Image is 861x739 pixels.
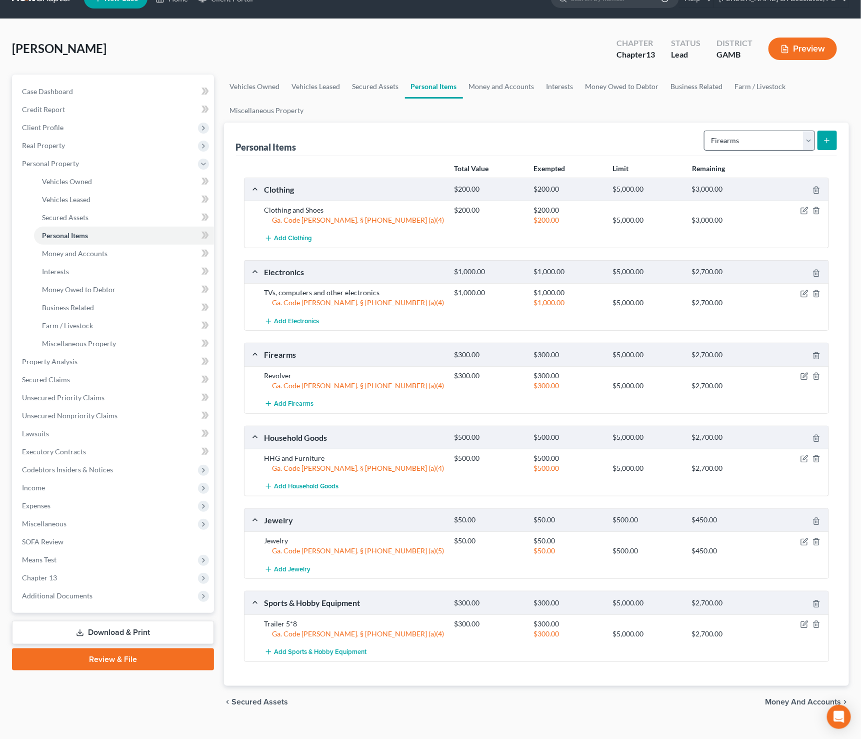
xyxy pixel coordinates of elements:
[224,698,232,706] i: chevron_left
[687,598,766,608] div: $2,700.00
[687,433,766,442] div: $2,700.00
[259,515,449,525] div: Jewelry
[42,321,93,330] span: Farm / Livestock
[528,350,607,360] div: $300.00
[449,515,528,525] div: $50.00
[42,231,88,240] span: Personal Items
[22,411,117,420] span: Unsecured Nonpriority Claims
[687,350,766,360] div: $2,700.00
[22,357,77,366] span: Property Analysis
[613,164,629,173] strong: Limit
[259,288,449,298] div: TVs, computers and other electronics
[841,698,849,706] i: chevron_right
[665,75,729,99] a: Business Related
[42,195,90,204] span: Vehicles Leased
[22,519,66,528] span: Miscellaneous
[449,371,528,381] div: $300.00
[616,38,655,49] div: Chapter
[42,177,92,186] span: Vehicles Owned
[528,629,607,639] div: $300.00
[687,515,766,525] div: $450.00
[42,213,88,222] span: Secured Assets
[716,38,752,49] div: District
[607,381,686,391] div: $5,000.00
[687,546,766,556] div: $450.00
[14,83,214,101] a: Case Dashboard
[646,50,655,59] span: 13
[607,185,686,194] div: $5,000.00
[224,99,310,123] a: Miscellaneous Property
[533,164,565,173] strong: Exempted
[232,698,288,706] span: Secured Assets
[346,75,405,99] a: Secured Assets
[259,349,449,360] div: Firearms
[22,105,65,114] span: Credit Report
[827,705,851,729] div: Open Intercom Messenger
[528,288,607,298] div: $1,000.00
[259,381,449,391] div: Ga. Code [PERSON_NAME]. § [PHONE_NUMBER] (a)(4)
[607,433,686,442] div: $5,000.00
[687,185,766,194] div: $3,000.00
[607,463,686,473] div: $5,000.00
[22,483,45,492] span: Income
[42,249,107,258] span: Money and Accounts
[22,123,63,132] span: Client Profile
[259,463,449,473] div: Ga. Code [PERSON_NAME]. § [PHONE_NUMBER] (a)(4)
[42,267,69,276] span: Interests
[687,463,766,473] div: $2,700.00
[259,597,449,608] div: Sports & Hobby Equipment
[449,598,528,608] div: $300.00
[34,263,214,281] a: Interests
[259,453,449,463] div: HHG and Furniture
[14,371,214,389] a: Secured Claims
[579,75,665,99] a: Money Owed to Debtor
[528,433,607,442] div: $500.00
[259,432,449,443] div: Household Goods
[687,629,766,639] div: $2,700.00
[14,425,214,443] a: Lawsuits
[22,501,50,510] span: Expenses
[264,395,314,413] button: Add Firearms
[616,49,655,61] div: Chapter
[22,555,56,564] span: Means Test
[34,317,214,335] a: Farm / Livestock
[14,389,214,407] a: Unsecured Priority Claims
[259,205,449,215] div: Clothing and Shoes
[687,298,766,308] div: $2,700.00
[14,443,214,461] a: Executory Contracts
[259,619,449,629] div: Trailer 5*8
[528,515,607,525] div: $50.00
[34,245,214,263] a: Money and Accounts
[607,267,686,277] div: $5,000.00
[449,536,528,546] div: $50.00
[528,546,607,556] div: $50.00
[449,267,528,277] div: $1,000.00
[463,75,540,99] a: Money and Accounts
[264,477,339,496] button: Add Household Goods
[264,312,319,330] button: Add Electronics
[528,619,607,629] div: $300.00
[274,648,367,656] span: Add Sports & Hobby Equipment
[22,159,79,168] span: Personal Property
[224,698,288,706] button: chevron_left Secured Assets
[607,515,686,525] div: $500.00
[274,483,339,491] span: Add Household Goods
[528,298,607,308] div: $1,000.00
[528,185,607,194] div: $200.00
[236,141,296,153] div: Personal Items
[34,191,214,209] a: Vehicles Leased
[692,164,725,173] strong: Remaining
[42,339,116,348] span: Miscellaneous Property
[405,75,463,99] a: Personal Items
[607,546,686,556] div: $500.00
[259,629,449,639] div: Ga. Code [PERSON_NAME]. § [PHONE_NUMBER] (a)(4)
[449,619,528,629] div: $300.00
[22,393,104,402] span: Unsecured Priority Claims
[528,463,607,473] div: $500.00
[34,335,214,353] a: Miscellaneous Property
[22,591,92,600] span: Additional Documents
[729,75,792,99] a: Farm / Livestock
[259,536,449,546] div: Jewelry
[449,205,528,215] div: $200.00
[259,546,449,556] div: Ga. Code [PERSON_NAME]. § [PHONE_NUMBER] (a)(5)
